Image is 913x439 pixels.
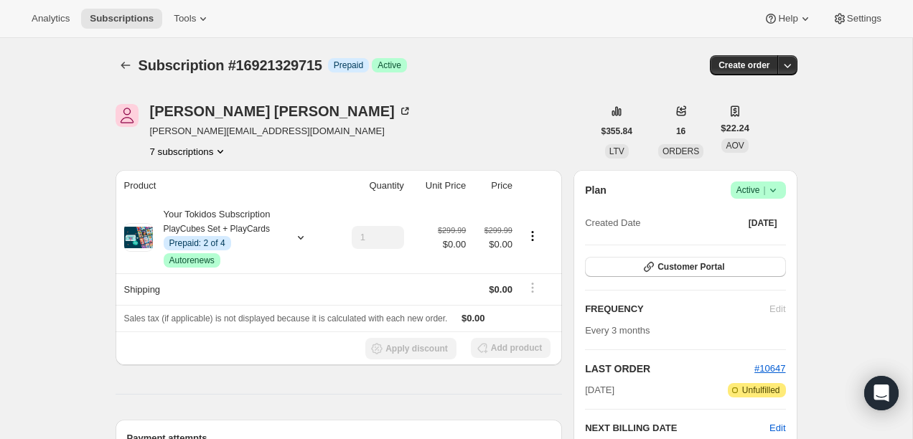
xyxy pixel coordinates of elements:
h2: NEXT BILLING DATE [585,421,769,435]
button: Product actions [521,228,544,244]
button: Create order [710,55,778,75]
div: [PERSON_NAME] [PERSON_NAME] [150,104,412,118]
button: Customer Portal [585,257,785,277]
h2: FREQUENCY [585,302,769,316]
span: Settings [847,13,881,24]
h2: LAST ORDER [585,362,754,376]
th: Price [470,170,517,202]
span: $22.24 [721,121,749,136]
span: Customer Portal [657,261,724,273]
span: $0.00 [474,237,512,252]
span: AOV [726,141,744,151]
span: Prepaid: 2 of 4 [169,237,225,249]
button: Product actions [150,144,228,159]
small: $299.99 [438,226,466,235]
button: [DATE] [740,213,786,233]
button: Settings [824,9,890,29]
th: Unit Price [408,170,470,202]
div: Open Intercom Messenger [864,376,899,410]
h2: Plan [585,183,607,197]
th: Quantity [331,170,408,202]
span: Help [778,13,797,24]
span: Unfulfilled [742,384,780,396]
span: Sales tax (if applicable) is not displayed because it is calculated with each new order. [124,313,448,324]
span: [DATE] [585,383,614,397]
span: Subscription #16921329715 [139,57,322,73]
button: Subscriptions [116,55,136,75]
span: Every 3 months [585,325,650,336]
span: [PERSON_NAME][EMAIL_ADDRESS][DOMAIN_NAME] [150,124,412,138]
span: Autorenews [169,255,215,266]
div: Your Tokidos Subscription [153,207,282,268]
span: $0.00 [438,237,466,252]
small: PlayCubes Set + PlayCards [164,224,270,234]
button: Analytics [23,9,78,29]
span: Active [378,60,401,71]
span: [DATE] [749,217,777,229]
span: ORDERS [662,146,699,156]
span: | [763,184,765,196]
button: $355.84 [593,121,641,141]
span: Tools [174,13,196,24]
span: $0.00 [489,284,512,295]
button: Shipping actions [521,280,544,296]
small: $299.99 [484,226,512,235]
button: Tools [165,9,219,29]
th: Shipping [116,273,332,305]
a: #10647 [754,363,785,374]
span: Prepaid [334,60,363,71]
span: 16 [676,126,685,137]
button: 16 [668,121,694,141]
button: Edit [769,421,785,435]
span: $355.84 [601,126,632,137]
button: Subscriptions [81,9,162,29]
span: Active [736,183,780,197]
button: Help [755,9,820,29]
span: Analytics [32,13,70,24]
span: $0.00 [462,313,485,324]
th: Product [116,170,332,202]
span: rosaleen zhou [116,104,139,127]
span: Subscriptions [90,13,154,24]
button: #10647 [754,362,785,376]
span: LTV [609,146,624,156]
span: Create order [718,60,769,71]
span: Created Date [585,216,640,230]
